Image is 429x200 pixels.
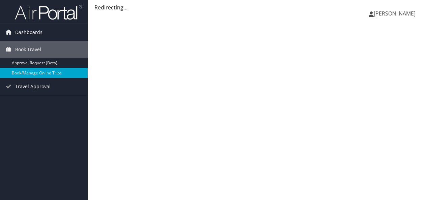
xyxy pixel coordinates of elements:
span: Travel Approval [15,78,51,95]
span: Dashboards [15,24,42,41]
span: Book Travel [15,41,41,58]
span: [PERSON_NAME] [374,10,416,17]
img: airportal-logo.png [15,4,82,20]
div: Redirecting... [94,3,422,11]
a: [PERSON_NAME] [369,3,422,24]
